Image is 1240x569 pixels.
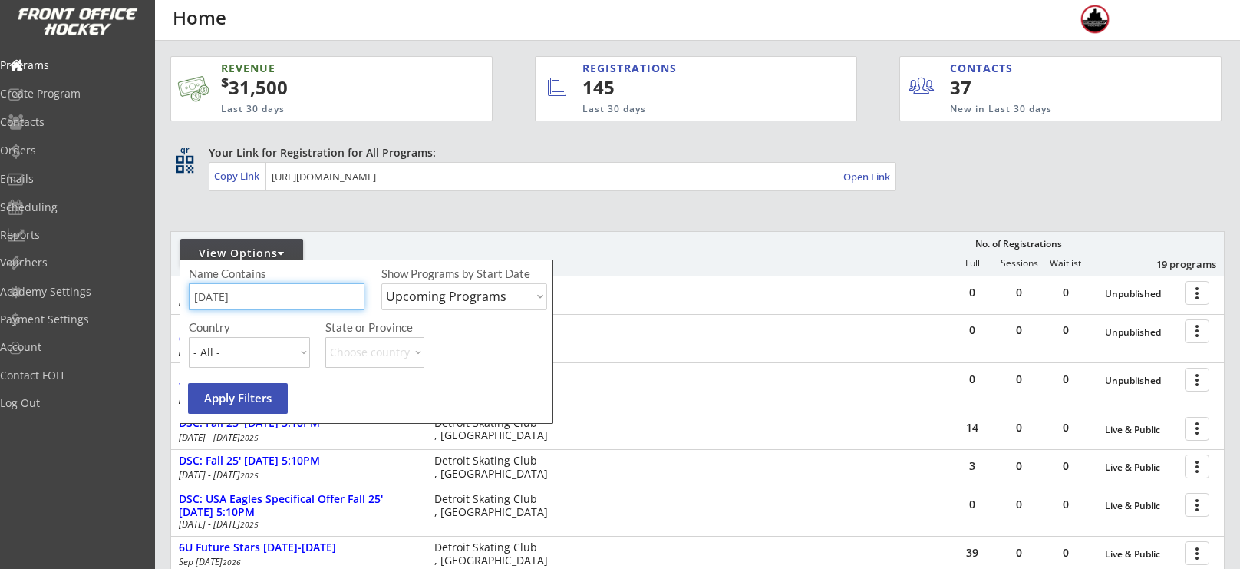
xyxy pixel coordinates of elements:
[240,470,259,481] em: 2025
[949,325,995,336] div: 0
[996,325,1042,336] div: 0
[179,297,414,306] div: [DATE] - [DATE]
[582,103,793,116] div: Last 30 days
[1043,547,1089,558] div: 0
[1185,493,1209,517] button: more_vert
[1105,501,1177,511] div: Live & Public
[180,246,303,261] div: View Options
[240,432,259,443] em: 2025
[996,258,1042,269] div: Sessions
[214,169,262,183] div: Copy Link
[179,471,414,480] div: [DATE] - [DATE]
[179,541,418,554] div: 6U Future Stars [DATE]-[DATE]
[223,557,241,567] em: 2026
[179,455,418,468] div: DSC: Fall 25' [DATE] 5:10PM
[221,73,229,91] sup: $
[1185,281,1209,305] button: more_vert
[1043,287,1089,298] div: 0
[189,268,310,280] div: Name Contains
[1185,541,1209,565] button: more_vert
[209,145,1177,160] div: Your Link for Registration for All Programs:
[179,520,414,529] div: [DATE] - [DATE]
[1105,375,1177,386] div: Unpublished
[179,433,414,442] div: [DATE] - [DATE]
[1185,455,1209,478] button: more_vert
[950,103,1149,116] div: New in Last 30 days
[1043,325,1089,336] div: 0
[179,417,418,430] div: DSC: Fall 25' [DATE] 5:10PM
[179,557,414,567] div: Sep [DATE]
[1185,368,1209,392] button: more_vert
[1043,499,1089,510] div: 0
[996,461,1042,471] div: 0
[1105,425,1177,435] div: Live & Public
[179,346,414,356] div: [DATE] - [DATE]
[950,74,1044,101] div: 37
[582,61,786,76] div: REGISTRATIONS
[1105,327,1177,338] div: Unpublished
[1105,549,1177,560] div: Live & Public
[179,395,414,404] div: [DATE] - [DATE]
[434,417,555,443] div: Detroit Skating Club , [GEOGRAPHIC_DATA]
[949,499,995,510] div: 0
[996,499,1042,510] div: 0
[950,61,1020,76] div: CONTACTS
[996,287,1042,298] div: 0
[949,287,995,298] div: 0
[843,170,892,184] div: Open Link
[188,383,288,414] button: Apply Filters
[179,319,418,346] div: [GEOGRAPHIC_DATA]: Fall 25' [DATE] 4:30-6:00PM Grades 6-12
[240,519,259,530] em: 2025
[325,322,545,333] div: State or Province
[189,322,310,333] div: Country
[1185,417,1209,441] button: more_vert
[996,547,1042,558] div: 0
[949,422,995,433] div: 14
[434,455,555,481] div: Detroit Skating Club , [GEOGRAPHIC_DATA]
[949,258,995,269] div: Full
[949,461,995,471] div: 3
[971,239,1066,250] div: No. of Registrations
[1042,258,1088,269] div: Waitlist
[1043,374,1089,385] div: 0
[843,166,892,187] a: Open Link
[179,493,418,519] div: DSC: USA Eagles Specifical Offer Fall 25' [DATE] 5:10PM
[996,374,1042,385] div: 0
[381,268,545,280] div: Show Programs by Start Date
[221,61,417,76] div: REVENUE
[173,153,196,176] button: qr_code
[949,547,995,558] div: 39
[175,145,193,155] div: qr
[221,74,444,101] div: 31,500
[1105,462,1177,473] div: Live & Public
[582,74,805,101] div: 145
[1136,257,1216,271] div: 19 programs
[996,422,1042,433] div: 0
[1185,319,1209,343] button: more_vert
[179,281,418,294] div: Fall 2025 Walk-On Opportunities
[949,374,995,385] div: 0
[179,368,418,394] div: [GEOGRAPHIC_DATA]: Fall 25' [DATE] 6:00PM-7:20PM Grades (1-5)
[434,541,555,567] div: Detroit Skating Club , [GEOGRAPHIC_DATA]
[1043,461,1089,471] div: 0
[221,103,417,116] div: Last 30 days
[1043,422,1089,433] div: 0
[1105,289,1177,299] div: Unpublished
[434,493,555,519] div: Detroit Skating Club , [GEOGRAPHIC_DATA]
